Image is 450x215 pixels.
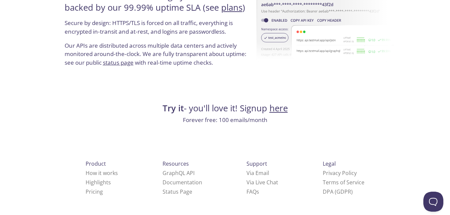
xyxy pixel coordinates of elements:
[163,188,192,195] a: Status Page
[269,102,288,114] a: here
[163,179,202,186] a: Documentation
[323,160,336,167] span: Legal
[86,188,103,195] a: Pricing
[103,59,134,66] a: status page
[256,188,259,195] span: s
[246,169,269,177] a: Via Email
[86,160,106,167] span: Product
[221,2,242,13] a: plans
[65,19,250,41] p: Secure by design: HTTPS/TLS is forced on all traffic, everything is encrypted in-transit and at-r...
[246,188,259,195] a: FAQ
[323,188,353,195] a: DPA (GDPR)
[323,179,364,186] a: Terms of Service
[86,179,111,186] a: Highlights
[163,160,189,167] span: Resources
[163,169,195,177] a: GraphQL API
[323,169,357,177] a: Privacy Policy
[65,41,250,72] p: Our APIs are distributed across multiple data centers and actively monitored around-the-clock. We...
[63,116,388,124] p: Forever free: 100 emails/month
[63,103,388,114] h4: - you'll love it! Signup
[86,169,118,177] a: How it works
[246,179,278,186] a: Via Live Chat
[423,192,443,212] iframe: Help Scout Beacon - Open
[246,160,267,167] span: Support
[163,102,184,114] strong: Try it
